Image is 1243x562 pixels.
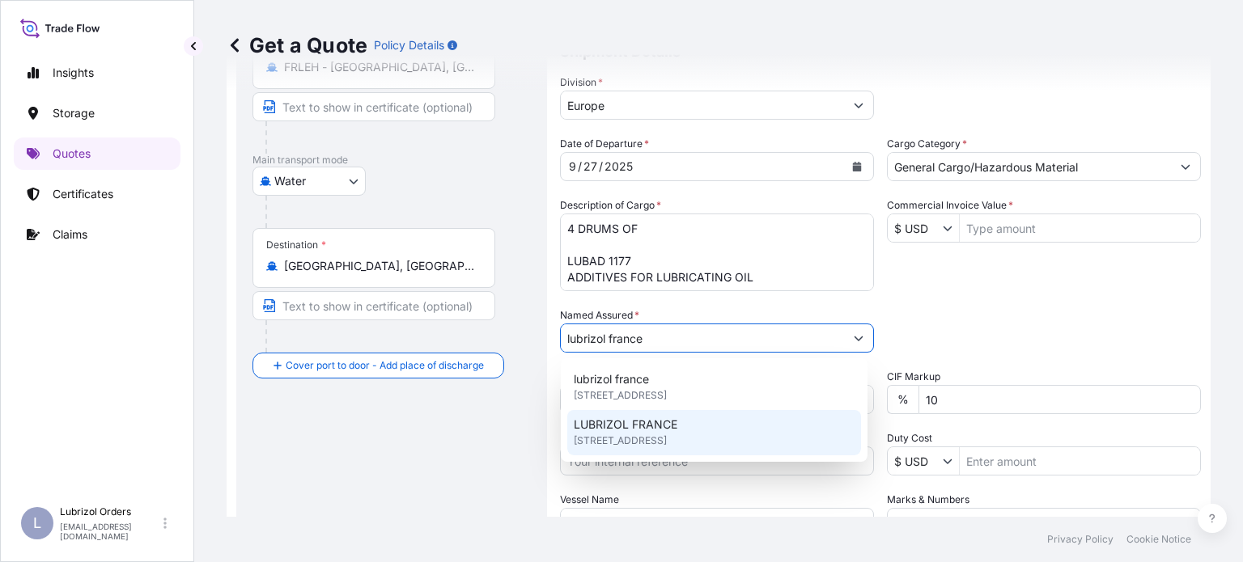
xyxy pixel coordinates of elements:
[274,173,306,189] span: Water
[53,65,94,81] p: Insights
[561,323,844,353] input: Full name
[560,446,874,475] input: Your internal reference
[844,91,873,120] button: Show suggestions
[60,522,160,541] p: [EMAIL_ADDRESS][DOMAIN_NAME]
[53,105,95,121] p: Storage
[560,307,639,323] label: Named Assured
[53,186,113,202] p: Certificates
[574,387,667,404] span: [STREET_ADDRESS]
[252,154,531,167] p: Main transport mode
[284,258,475,274] input: Destination
[1171,152,1200,181] button: Show suggestions
[887,508,1201,537] input: Number1, number2,...
[578,157,582,176] div: /
[53,226,87,243] p: Claims
[887,430,932,446] label: Duty Cost
[574,416,677,433] span: LUBRIZOL FRANCE
[844,154,870,180] button: Calendar
[844,323,873,353] button: Show suggestions
[599,157,603,176] div: /
[560,136,649,152] span: Date of Departure
[561,91,844,120] input: Type to search division
[960,213,1200,243] input: Type amount
[888,213,943,243] input: Commercial Invoice Value
[574,433,667,449] span: [STREET_ADDRESS]
[918,385,1201,414] input: Enter percentage
[560,492,619,508] label: Vessel Name
[252,92,495,121] input: Text to appear on certificate
[252,167,366,196] button: Select transport
[943,453,959,469] button: Show suggestions
[887,492,969,508] label: Marks & Numbers
[227,32,367,58] p: Get a Quote
[582,157,599,176] div: day,
[33,515,41,531] span: L
[574,371,649,387] span: lubrizol france
[943,220,959,236] button: Show suggestions
[888,152,1171,181] input: Select a commodity type
[252,291,495,320] input: Text to appear on certificate
[567,365,861,455] div: Suggestions
[53,146,91,162] p: Quotes
[887,369,940,385] label: CIF Markup
[286,357,484,374] span: Cover port to door - Add place of discharge
[888,446,943,475] input: Duty Cost
[266,239,326,251] div: Destination
[960,446,1200,475] input: Enter amount
[1126,533,1191,546] p: Cookie Notice
[887,136,967,152] label: Cargo Category
[887,197,1013,213] label: Commercial Invoice Value
[60,505,160,518] p: Lubrizol Orders
[567,157,578,176] div: month,
[887,385,918,414] div: %
[374,37,444,53] p: Policy Details
[560,197,661,213] label: Description of Cargo
[603,157,634,176] div: year,
[1047,533,1114,546] p: Privacy Policy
